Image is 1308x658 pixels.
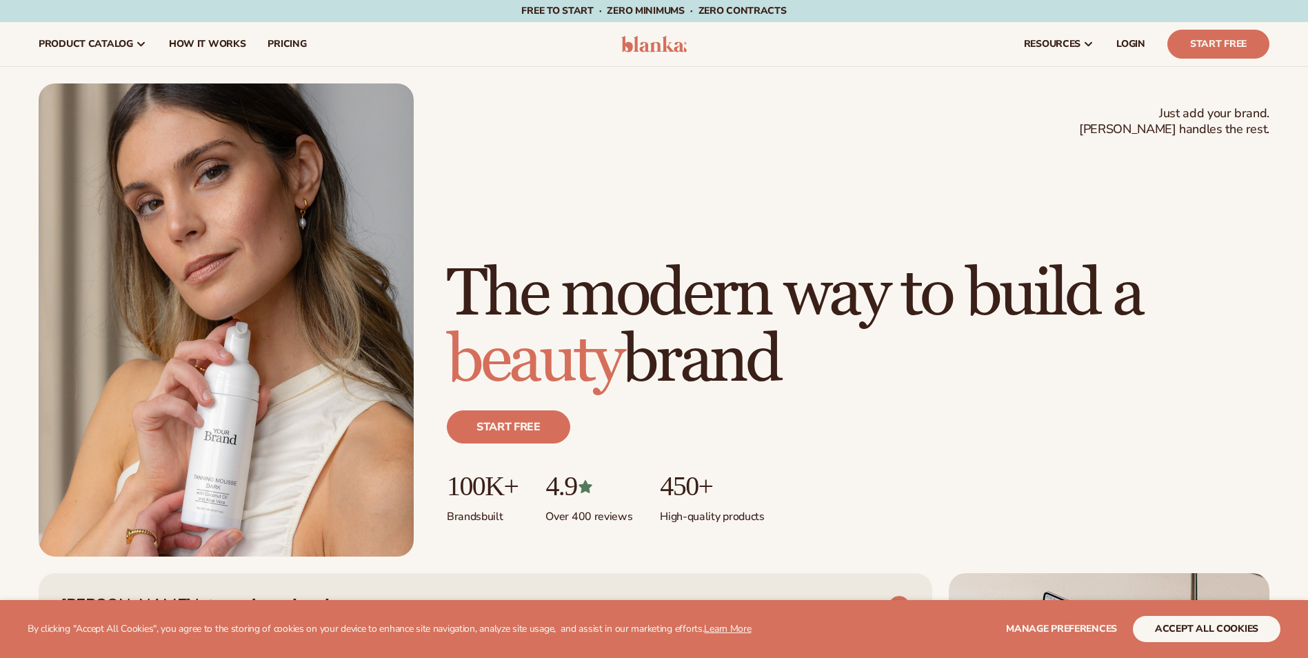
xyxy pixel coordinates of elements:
a: How It Works [158,22,257,66]
a: VIEW PRODUCTS [789,595,910,617]
span: resources [1024,39,1080,50]
span: pricing [268,39,306,50]
p: High-quality products [660,501,764,524]
a: pricing [256,22,317,66]
a: Start free [447,410,570,443]
span: beauty [447,320,622,401]
span: How It Works [169,39,246,50]
img: logo [621,36,687,52]
button: accept all cookies [1133,616,1280,642]
p: Brands built [447,501,518,524]
button: Manage preferences [1006,616,1117,642]
h1: The modern way to build a brand [447,261,1269,394]
a: product catalog [28,22,158,66]
a: Start Free [1167,30,1269,59]
p: Over 400 reviews [545,501,632,524]
a: resources [1013,22,1105,66]
p: 450+ [660,471,764,501]
span: Just add your brand. [PERSON_NAME] handles the rest. [1079,106,1269,138]
a: LOGIN [1105,22,1156,66]
img: Female holding tanning mousse. [39,83,414,557]
p: By clicking "Accept All Cookies", you agree to the storing of cookies on your device to enhance s... [28,624,752,635]
span: Free to start · ZERO minimums · ZERO contracts [521,4,786,17]
span: product catalog [39,39,133,50]
a: Learn More [704,622,751,635]
span: LOGIN [1116,39,1145,50]
p: 100K+ [447,471,518,501]
p: 4.9 [545,471,632,501]
span: Manage preferences [1006,622,1117,635]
